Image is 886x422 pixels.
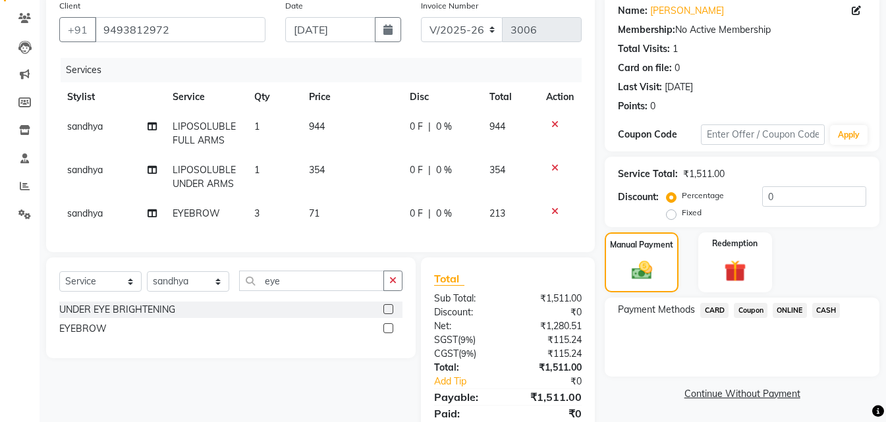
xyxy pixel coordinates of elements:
[773,303,807,318] span: ONLINE
[95,17,265,42] input: Search by Name/Mobile/Email/Code
[424,305,508,319] div: Discount:
[424,333,508,347] div: ( )
[618,23,866,37] div: No Active Membership
[461,348,474,359] span: 9%
[254,120,260,132] span: 1
[402,82,482,112] th: Disc
[410,163,423,177] span: 0 F
[675,61,680,75] div: 0
[246,82,301,112] th: Qty
[712,238,758,250] label: Redemption
[424,389,508,405] div: Payable:
[489,120,505,132] span: 944
[436,207,452,221] span: 0 %
[618,167,678,181] div: Service Total:
[508,292,592,305] div: ₹1,511.00
[508,347,592,361] div: ₹115.24
[673,42,678,56] div: 1
[59,322,107,336] div: EYEBROW
[301,82,402,112] th: Price
[650,4,724,18] a: [PERSON_NAME]
[682,207,702,219] label: Fixed
[650,99,655,113] div: 0
[538,82,582,112] th: Action
[701,124,825,145] input: Enter Offer / Coupon Code
[309,207,319,219] span: 71
[424,292,508,305] div: Sub Total:
[61,58,592,82] div: Services
[508,389,592,405] div: ₹1,511.00
[508,333,592,347] div: ₹115.24
[508,406,592,421] div: ₹0
[610,239,673,251] label: Manual Payment
[700,303,729,318] span: CARD
[254,164,260,176] span: 1
[508,361,592,375] div: ₹1,511.00
[482,82,538,112] th: Total
[410,120,423,134] span: 0 F
[618,4,648,18] div: Name:
[618,61,672,75] div: Card on file:
[489,207,505,219] span: 213
[522,375,592,388] div: ₹0
[717,257,753,284] img: _gift.svg
[428,207,431,221] span: |
[428,120,431,134] span: |
[434,348,458,359] span: CGST
[812,303,841,318] span: CASH
[173,207,220,219] span: EYEBROW
[618,128,701,142] div: Coupon Code
[508,305,592,319] div: ₹0
[436,120,452,134] span: 0 %
[59,303,175,317] div: UNDER EYE BRIGHTENING
[173,164,236,190] span: LIPOSOLUBLE UNDER ARMS
[173,120,236,146] span: LIPOSOLUBLE FULL ARMS
[239,271,384,291] input: Search or Scan
[618,42,670,56] div: Total Visits:
[625,259,659,282] img: _cash.svg
[59,82,165,112] th: Stylist
[410,207,423,221] span: 0 F
[67,164,103,176] span: sandhya
[665,80,693,94] div: [DATE]
[618,303,695,317] span: Payment Methods
[734,303,767,318] span: Coupon
[59,17,96,42] button: +91
[618,190,659,204] div: Discount:
[434,334,458,346] span: SGST
[254,207,260,219] span: 3
[489,164,505,176] span: 354
[424,406,508,421] div: Paid:
[424,319,508,333] div: Net:
[618,99,648,113] div: Points:
[618,23,675,37] div: Membership:
[618,80,662,94] div: Last Visit:
[508,319,592,333] div: ₹1,280.51
[424,375,522,388] a: Add Tip
[165,82,247,112] th: Service
[607,387,877,401] a: Continue Without Payment
[424,361,508,375] div: Total:
[424,347,508,361] div: ( )
[67,120,103,132] span: sandhya
[309,164,325,176] span: 354
[460,334,473,345] span: 9%
[67,207,103,219] span: sandhya
[683,167,725,181] div: ₹1,511.00
[830,125,868,145] button: Apply
[682,190,724,201] label: Percentage
[428,163,431,177] span: |
[436,163,452,177] span: 0 %
[309,120,325,132] span: 944
[434,272,464,286] span: Total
